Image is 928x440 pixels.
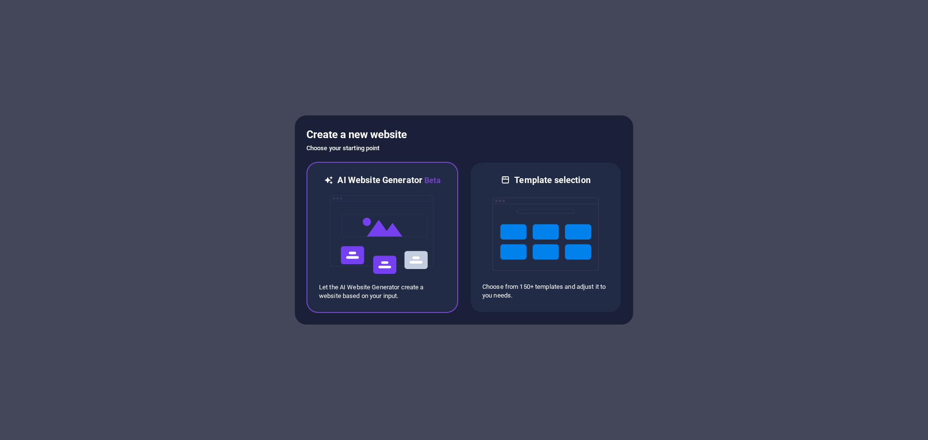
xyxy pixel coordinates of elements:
[470,162,622,313] div: Template selectionChoose from 150+ templates and adjust it to you needs.
[482,283,609,300] p: Choose from 150+ templates and adjust it to you needs.
[306,142,622,154] h6: Choose your starting point
[514,174,590,186] h6: Template selection
[329,186,435,283] img: ai
[422,176,441,185] span: Beta
[306,127,622,142] h5: Create a new website
[319,283,446,300] p: Let the AI Website Generator create a website based on your input.
[306,162,458,313] div: AI Website GeneratorBetaaiLet the AI Website Generator create a website based on your input.
[337,174,440,186] h6: AI Website Generator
